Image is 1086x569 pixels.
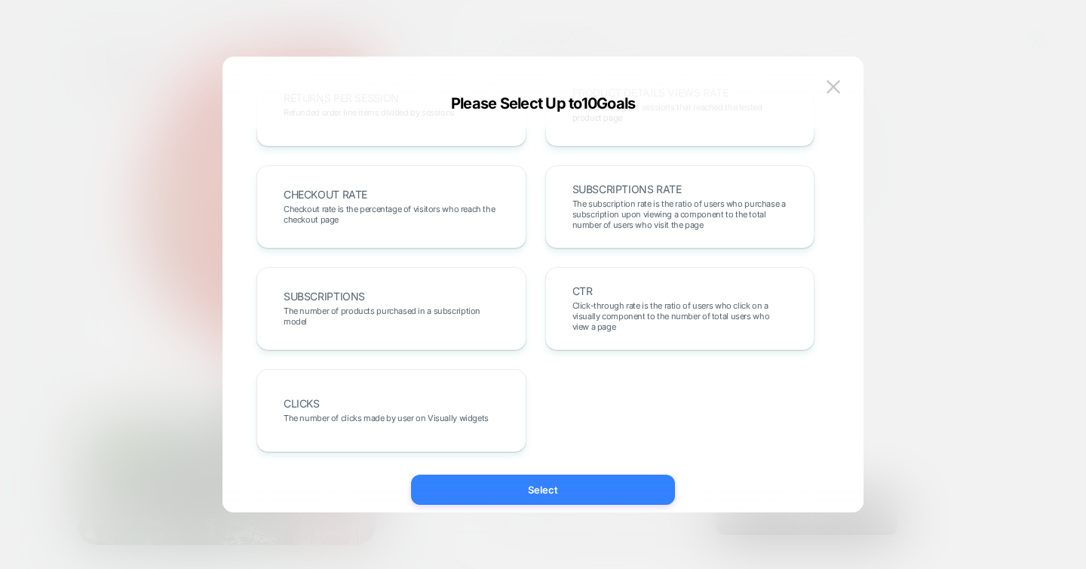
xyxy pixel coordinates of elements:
img: close [827,80,840,93]
span: The subscription rate is the ratio of users who purchase a subscription upon viewing a component ... [572,198,788,230]
span: CTR [572,286,593,297]
span: The number of products purchased in a subscription model [284,306,499,327]
button: Select [411,475,675,505]
span: Please Select Up to 10 Goals [451,94,636,112]
span: PRODUCT DETAILS VIEWS RATE [572,88,729,98]
span: Click-through rate is the ratio of users who click on a visually component to the number of total... [572,300,788,332]
span: SUBSCRIPTIONS RATE [572,184,682,195]
span: Checkout rate is the percentage of visitors who reach the checkout page [284,204,499,225]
